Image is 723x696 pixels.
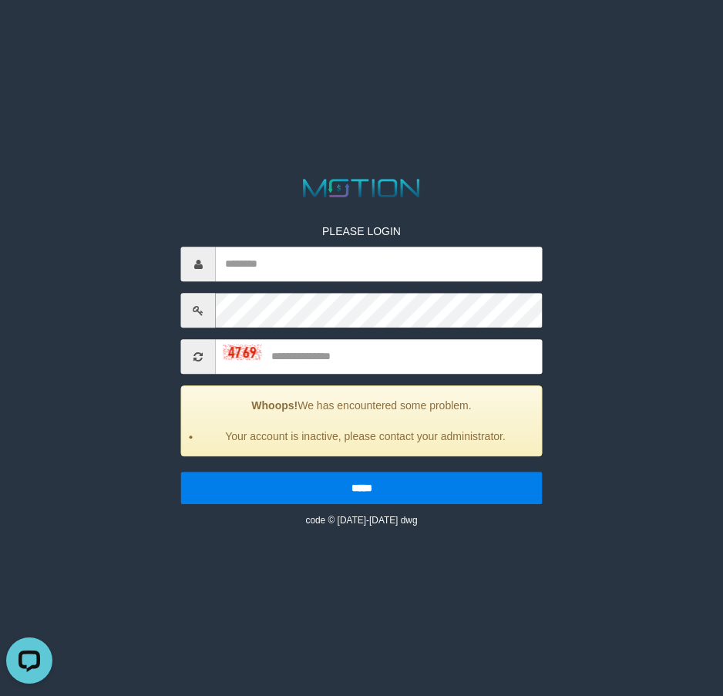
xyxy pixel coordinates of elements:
img: MOTION_logo.png [298,176,425,200]
strong: Whoops! [251,400,298,412]
div: We has encountered some problem. [181,386,543,457]
img: captcha [224,345,262,360]
small: code © [DATE]-[DATE] dwg [305,516,417,526]
p: PLEASE LOGIN [181,224,543,240]
button: Open LiveChat chat widget [6,6,52,52]
li: Your account is inactive, please contact your administrator. [201,429,530,445]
